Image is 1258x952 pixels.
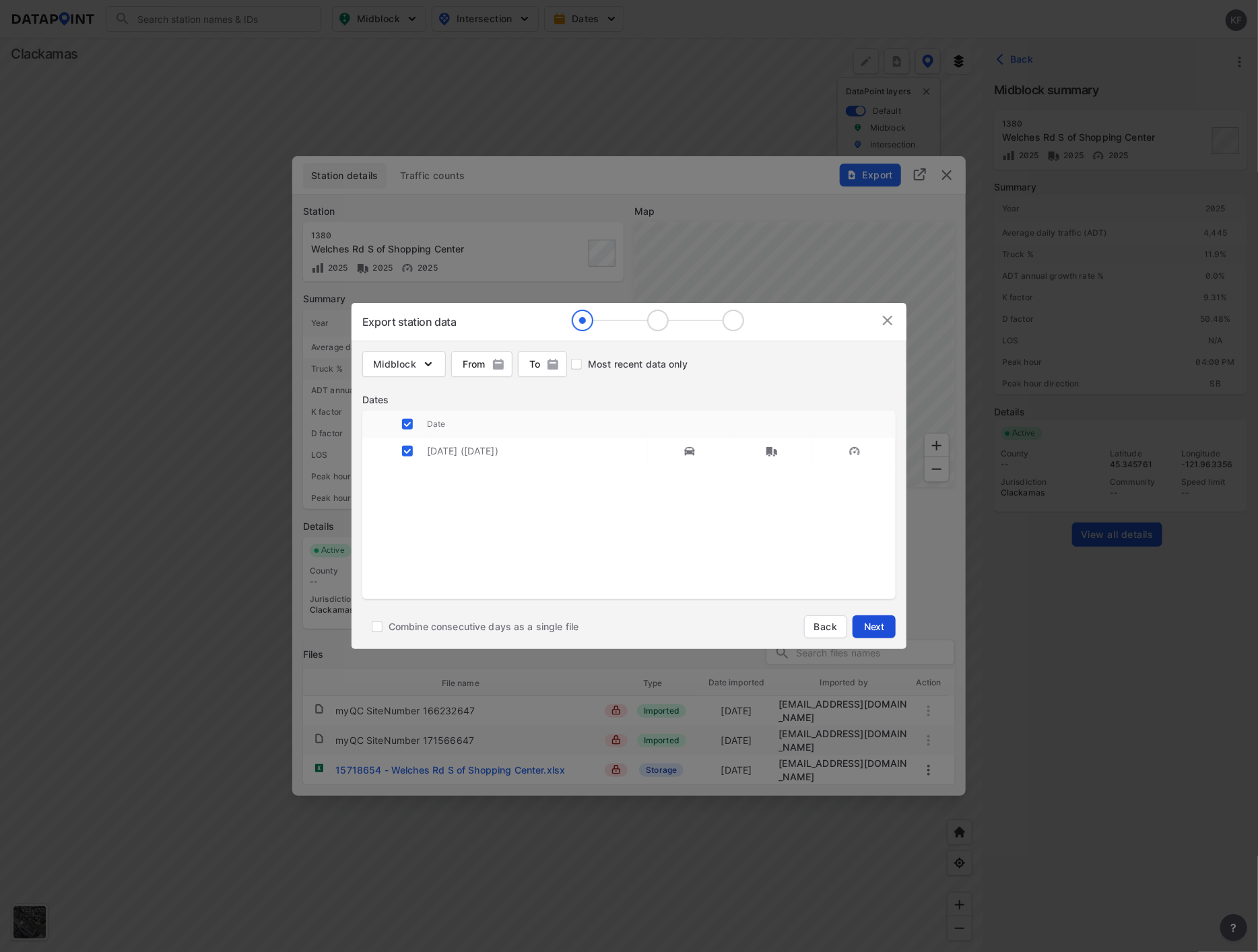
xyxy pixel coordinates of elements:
[880,312,896,329] img: IvGo9hDFjq0U70AQfCTEoVEAFwAAAAASUVORK5CYII=
[492,358,505,371] img: png;base64,iVBORw0KGgoAAAANSUhEUgAAABQAAAAUCAYAAACNiR0NAAAACXBIWXMAAAsTAAALEwEAmpwYAAAAAXNSR0IArs...
[362,411,896,606] table: customized table
[765,444,779,458] img: LX1kL0xfshq6bodlbhx3MTWm7tXVoNg+enytLahksfEwAAAAASUVORK5CYII=
[373,358,435,371] span: Midblock
[588,358,688,371] span: Most recent data only
[861,620,888,634] span: Next
[683,444,696,458] img: D+gA8wXpYpAJwAgAAAABJRU5ErkJggg==
[427,438,649,465] td: [DATE] ([DATE])
[427,411,896,438] div: Date
[362,393,896,407] div: Dates
[422,358,435,371] img: 5YPKRKmlfpI5mqlR8AD95paCi+0kK1fRFDJSaMmawlwaeJcJwk9O2fotCW5ve9gAAAAASUVORK5CYII=
[813,620,838,634] span: Back
[362,314,456,330] div: Export station data
[572,310,744,331] img: llR8THcIqJKT4tzxLABS9+Wy7j53VXW9jma2eUxb+zwI0ndL13UtNYW78bbi+NGFHop6vbg9+JxKXfH9kZPvL8syoHAAAAAEl...
[546,358,560,371] img: png;base64,iVBORw0KGgoAAAANSUhEUgAAABQAAAAUCAYAAACNiR0NAAAACXBIWXMAAAsTAAALEwEAmpwYAAAAAXNSR0IArs...
[848,444,861,458] img: GNxwEyk3CsuCFAAAAAElFTkSuQmCC
[389,620,578,634] span: Combine consecutive days as a single file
